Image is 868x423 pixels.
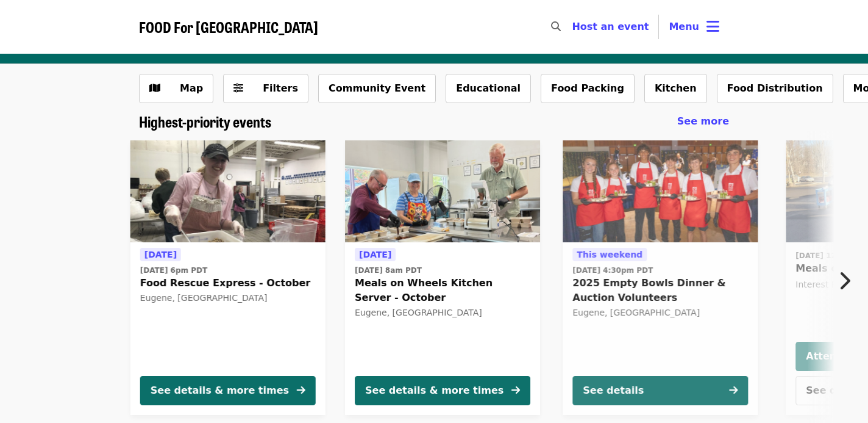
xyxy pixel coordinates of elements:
[551,21,561,32] i: search icon
[140,265,207,276] time: [DATE] 6pm PDT
[139,16,318,37] span: FOOD For [GEOGRAPHIC_DATA]
[677,115,729,127] span: See more
[130,140,325,243] img: Food Rescue Express - October organized by FOOD For Lane County
[563,140,758,243] img: 2025 Empty Bowls Dinner & Auction Volunteers organized by FOOD For Lane County
[729,385,738,396] i: arrow-right icon
[572,21,649,32] a: Host an event
[139,74,213,103] button: Show map view
[568,12,578,42] input: Search
[355,265,422,276] time: [DATE] 8am PDT
[233,82,243,94] i: sliders-h icon
[144,250,177,259] span: [DATE]
[359,250,391,259] span: [DATE]
[355,276,530,305] span: Meals on Wheels Kitchen Server - October
[511,385,520,396] i: arrow-right icon
[572,276,748,305] span: 2025 Empty Bowls Dinner & Auction Volunteers
[828,264,868,298] button: Next item
[572,308,748,318] div: Eugene, [GEOGRAPHIC_DATA]
[659,12,729,42] button: Toggle account menu
[345,140,540,243] img: Meals on Wheels Kitchen Server - October organized by FOOD For Lane County
[583,383,644,398] div: See details
[541,74,635,103] button: Food Packing
[151,383,289,398] div: See details & more times
[838,269,850,292] i: chevron-right icon
[563,140,758,415] a: See details for "2025 Empty Bowls Dinner & Auction Volunteers"
[130,140,325,415] a: See details for "Food Rescue Express - October"
[446,74,531,103] button: Educational
[677,114,729,129] a: See more
[795,250,867,261] time: [DATE] 12am PST
[806,385,867,396] span: See details
[355,308,530,318] div: Eugene, [GEOGRAPHIC_DATA]
[717,74,833,103] button: Food Distribution
[140,293,316,303] div: Eugene, [GEOGRAPHIC_DATA]
[355,376,530,405] button: See details & more times
[140,376,316,405] button: See details & more times
[139,110,271,132] span: Highest-priority events
[345,140,540,415] a: See details for "Meals on Wheels Kitchen Server - October"
[644,74,707,103] button: Kitchen
[223,74,308,103] button: Filters (0 selected)
[577,250,642,259] span: This weekend
[795,280,853,289] span: Interest Form
[572,265,653,276] time: [DATE] 4:30pm PDT
[669,21,699,32] span: Menu
[297,385,305,396] i: arrow-right icon
[180,82,203,94] span: Map
[139,18,318,36] a: FOOD For [GEOGRAPHIC_DATA]
[263,82,298,94] span: Filters
[365,383,503,398] div: See details & more times
[129,113,739,131] div: Highest-priority events
[706,18,719,35] i: bars icon
[140,276,316,291] span: Food Rescue Express - October
[318,74,436,103] button: Community Event
[139,113,271,131] a: Highest-priority events
[149,82,160,94] i: map icon
[572,376,748,405] button: See details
